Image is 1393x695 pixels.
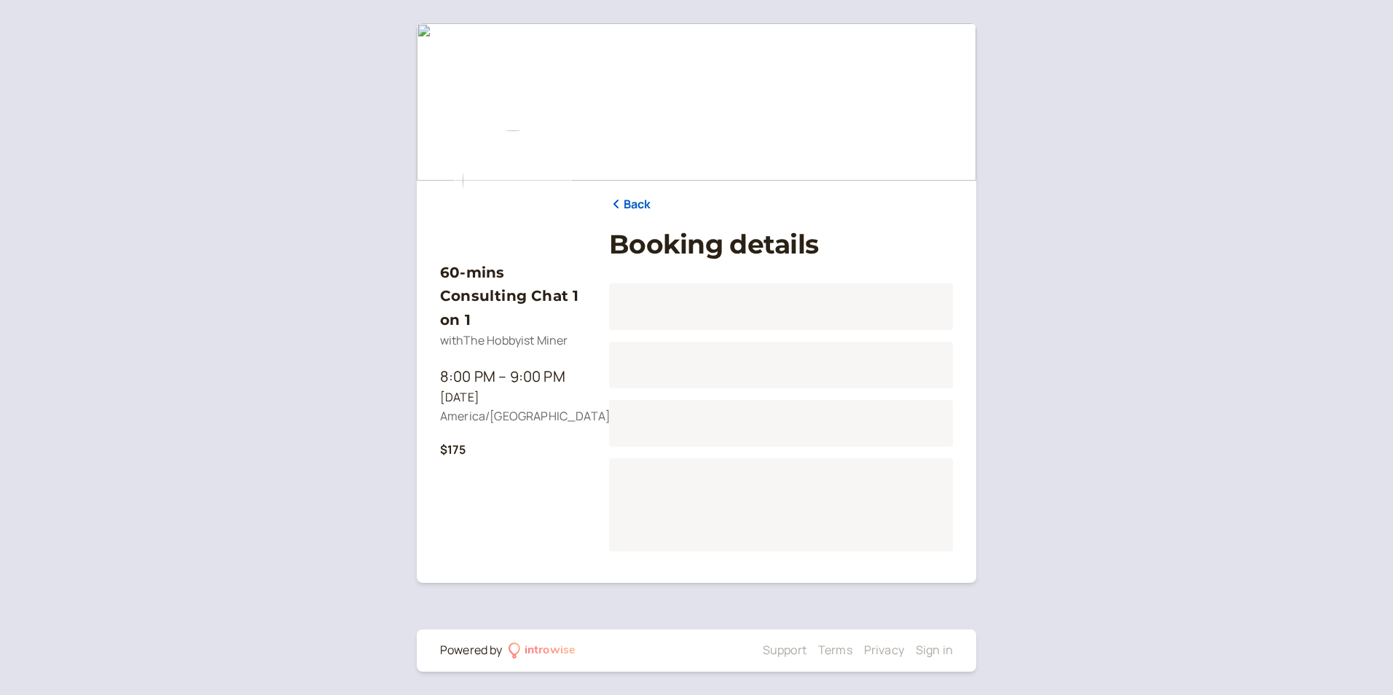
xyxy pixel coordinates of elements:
[440,641,503,660] div: Powered by
[864,642,904,658] a: Privacy
[609,283,953,330] div: Loading...
[440,407,586,426] div: America/[GEOGRAPHIC_DATA]
[763,642,807,658] a: Support
[440,441,466,458] b: $175
[440,261,586,331] h3: 60-mins Consulting Chat 1 on 1
[609,229,953,260] h1: Booking details
[609,342,953,388] div: Loading...
[609,195,651,214] a: Back
[440,388,586,407] div: [DATE]
[509,641,576,660] a: introwise
[440,332,568,348] span: with The Hobbyist Miner
[525,641,576,660] div: introwise
[609,400,953,447] div: Loading...
[916,642,953,658] a: Sign in
[818,642,852,658] a: Terms
[440,365,586,388] div: 8:00 PM – 9:00 PM
[609,458,953,551] div: Loading...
